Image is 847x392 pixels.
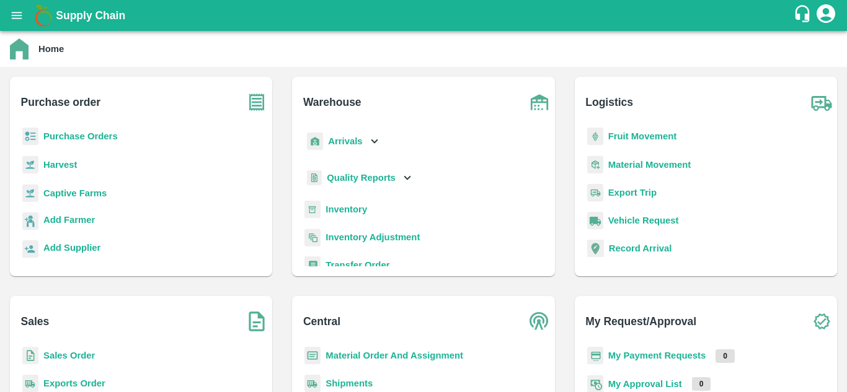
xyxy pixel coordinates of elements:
[326,204,367,214] a: Inventory
[2,1,31,30] button: open drawer
[22,240,38,258] img: supplier
[304,201,321,219] img: whInventory
[524,306,555,337] img: central
[328,136,362,146] b: Arrivals
[806,306,837,337] img: check
[326,260,389,270] a: Transfer Order
[692,377,711,391] p: 0
[327,173,396,183] b: Quality Reports
[43,213,95,230] a: Add Farmer
[609,243,672,253] a: Record Arrival
[43,351,95,360] a: Sales Order
[793,4,815,27] div: customer-support
[587,128,603,146] img: fruit
[587,347,603,365] img: payment
[587,155,603,174] img: material
[524,87,555,118] img: warehouse
[43,378,105,388] a: Exports Order
[22,155,38,174] img: harvest
[21,94,100,111] b: Purchase order
[587,240,604,257] img: recordArrival
[22,212,38,230] img: farmer
[21,313,50,330] b: Sales
[806,87,837,118] img: truck
[303,313,340,330] b: Central
[307,170,322,186] img: qualityReport
[241,306,272,337] img: soSales
[608,379,682,389] a: My Approval List
[304,256,321,274] img: whTransfer
[43,160,77,170] a: Harvest
[815,2,837,28] div: account of current user
[304,347,321,365] img: centralMaterial
[608,160,691,170] a: Material Movement
[585,313,696,330] b: My Request/Approval
[585,94,633,111] b: Logistics
[587,184,603,202] img: delivery
[326,351,463,360] a: Material Order And Assignment
[587,212,603,230] img: vehicle
[608,351,706,360] a: My Payment Requests
[10,38,29,59] img: home
[56,7,793,24] a: Supply Chain
[716,349,735,363] p: 0
[304,128,381,155] div: Arrivals
[22,347,38,365] img: sales
[56,9,125,22] b: Supply Chain
[22,184,38,203] img: harvest
[241,87,272,118] img: purchase
[43,131,118,141] a: Purchase Orders
[608,131,677,141] a: Fruit Movement
[608,216,679,225] a: Vehicle Request
[22,128,38,146] img: reciept
[43,188,107,198] a: Captive Farms
[326,232,420,242] a: Inventory Adjustment
[43,215,95,225] b: Add Farmer
[303,94,361,111] b: Warehouse
[31,3,56,28] img: logo
[43,241,100,258] a: Add Supplier
[43,243,100,253] b: Add Supplier
[307,133,323,150] img: whArrival
[304,165,414,191] div: Quality Reports
[608,188,657,198] a: Export Trip
[326,378,373,388] a: Shipments
[304,229,321,246] img: inventory
[38,44,64,54] b: Home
